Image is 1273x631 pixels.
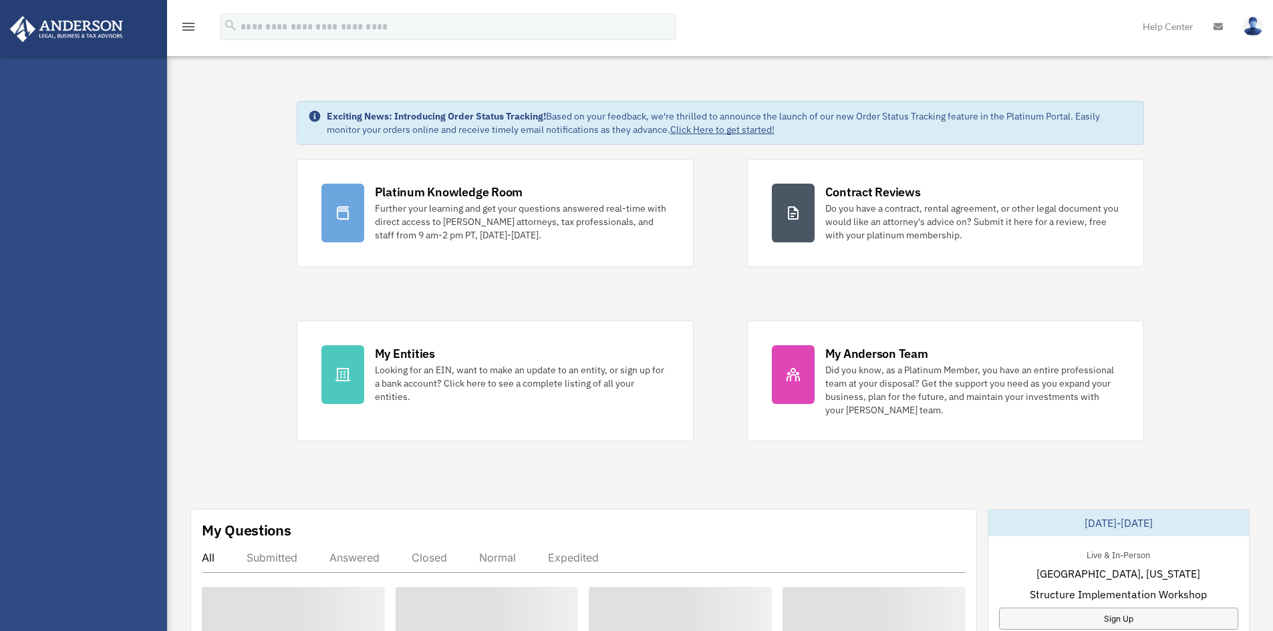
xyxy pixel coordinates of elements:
a: My Entities Looking for an EIN, want to make an update to an entity, or sign up for a bank accoun... [297,321,694,441]
div: [DATE]-[DATE] [988,509,1249,536]
div: All [202,551,215,564]
img: Anderson Advisors Platinum Portal [6,16,127,42]
div: Normal [479,551,516,564]
span: [GEOGRAPHIC_DATA], [US_STATE] [1036,566,1200,582]
div: Contract Reviews [825,184,921,200]
span: Structure Implementation Workshop [1030,586,1207,602]
a: My Anderson Team Did you know, as a Platinum Member, you have an entire professional team at your... [747,321,1144,441]
i: search [223,18,238,33]
strong: Exciting News: Introducing Order Status Tracking! [327,110,546,122]
div: Submitted [247,551,297,564]
div: Did you know, as a Platinum Member, you have an entire professional team at your disposal? Get th... [825,363,1119,417]
div: Looking for an EIN, want to make an update to an entity, or sign up for a bank account? Click her... [375,363,669,403]
div: Platinum Knowledge Room [375,184,523,200]
div: Expedited [548,551,599,564]
a: Sign Up [999,608,1238,630]
div: My Questions [202,520,291,540]
div: Based on your feedback, we're thrilled to announce the launch of our new Order Status Tracking fe... [327,110,1133,136]
i: menu [180,19,196,35]
div: My Anderson Team [825,345,928,362]
div: Do you have a contract, rental agreement, or other legal document you would like an attorney's ad... [825,202,1119,242]
a: Platinum Knowledge Room Further your learning and get your questions answered real-time with dire... [297,159,694,267]
img: User Pic [1243,17,1263,36]
a: Click Here to get started! [670,124,774,136]
div: Further your learning and get your questions answered real-time with direct access to [PERSON_NAM... [375,202,669,242]
a: menu [180,23,196,35]
a: Contract Reviews Do you have a contract, rental agreement, or other legal document you would like... [747,159,1144,267]
div: My Entities [375,345,435,362]
div: Closed [412,551,447,564]
div: Answered [329,551,380,564]
div: Live & In-Person [1076,547,1161,561]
